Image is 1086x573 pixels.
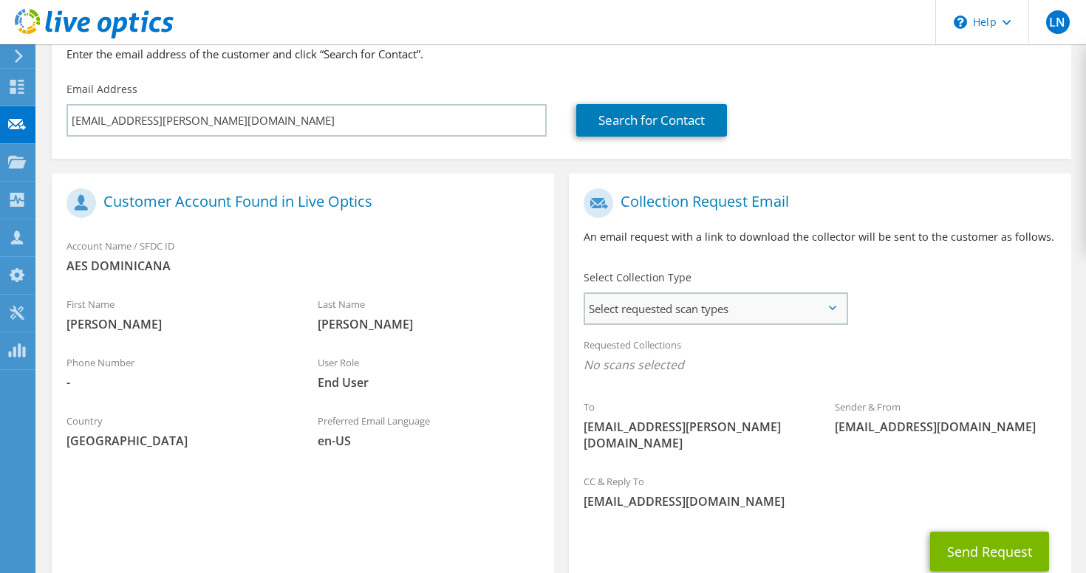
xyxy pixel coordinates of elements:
div: CC & Reply To [569,466,1071,517]
span: [EMAIL_ADDRESS][DOMAIN_NAME] [584,493,1056,509]
h3: Enter the email address of the customer and click “Search for Contact”. [66,46,1056,62]
div: First Name [52,289,303,340]
span: [PERSON_NAME] [318,316,539,332]
div: Account Name / SFDC ID [52,230,554,281]
span: End User [318,374,539,391]
span: [GEOGRAPHIC_DATA] [66,433,288,449]
div: Preferred Email Language [303,405,554,456]
span: LN [1046,10,1070,34]
span: No scans selected [584,357,1056,373]
span: - [66,374,288,391]
label: Select Collection Type [584,270,691,285]
span: AES DOMINICANA [66,258,539,274]
div: Phone Number [52,347,303,398]
span: en-US [318,433,539,449]
h1: Collection Request Email [584,188,1049,218]
a: Search for Contact [576,104,727,137]
svg: \n [954,16,967,29]
span: Select requested scan types [585,294,846,323]
div: To [569,391,820,459]
span: [EMAIL_ADDRESS][PERSON_NAME][DOMAIN_NAME] [584,419,805,451]
div: Requested Collections [569,329,1071,384]
div: Country [52,405,303,456]
div: Last Name [303,289,554,340]
label: Email Address [66,82,137,97]
p: An email request with a link to download the collector will be sent to the customer as follows. [584,229,1056,245]
button: Send Request [930,532,1049,572]
h1: Customer Account Found in Live Optics [66,188,532,218]
div: Sender & From [820,391,1071,442]
span: [PERSON_NAME] [66,316,288,332]
div: User Role [303,347,554,398]
span: [EMAIL_ADDRESS][DOMAIN_NAME] [835,419,1056,435]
